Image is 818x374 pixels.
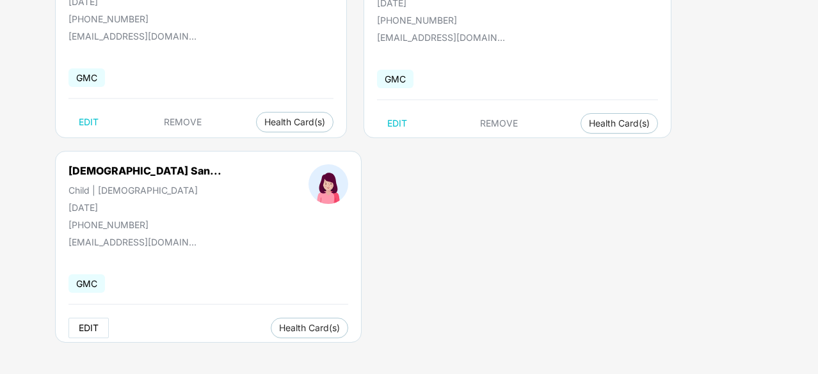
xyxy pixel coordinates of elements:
span: Health Card(s) [279,325,340,331]
span: EDIT [79,323,99,333]
div: [PHONE_NUMBER] [377,15,531,26]
button: EDIT [68,112,109,132]
span: GMC [68,274,105,293]
span: GMC [377,70,413,88]
button: EDIT [68,318,109,338]
div: Child | [DEMOGRAPHIC_DATA] [68,185,221,196]
span: Health Card(s) [264,119,325,125]
button: Health Card(s) [271,318,348,338]
div: [DATE] [68,202,221,213]
div: [PHONE_NUMBER] [68,13,207,24]
div: [EMAIL_ADDRESS][DOMAIN_NAME] [377,32,505,43]
span: Health Card(s) [589,120,650,127]
span: EDIT [79,117,99,127]
button: REMOVE [470,113,528,134]
button: EDIT [377,113,417,134]
span: GMC [68,68,105,87]
button: Health Card(s) [256,112,333,132]
div: [PHONE_NUMBER] [68,219,221,230]
button: Health Card(s) [581,113,658,134]
button: REMOVE [154,112,212,132]
span: REMOVE [480,118,518,129]
div: [EMAIL_ADDRESS][DOMAIN_NAME] [68,31,196,42]
div: [DEMOGRAPHIC_DATA] San... [68,164,221,177]
span: REMOVE [164,117,202,127]
img: profileImage [309,164,348,204]
div: [EMAIL_ADDRESS][DOMAIN_NAME] [68,237,196,247]
span: EDIT [387,118,407,129]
